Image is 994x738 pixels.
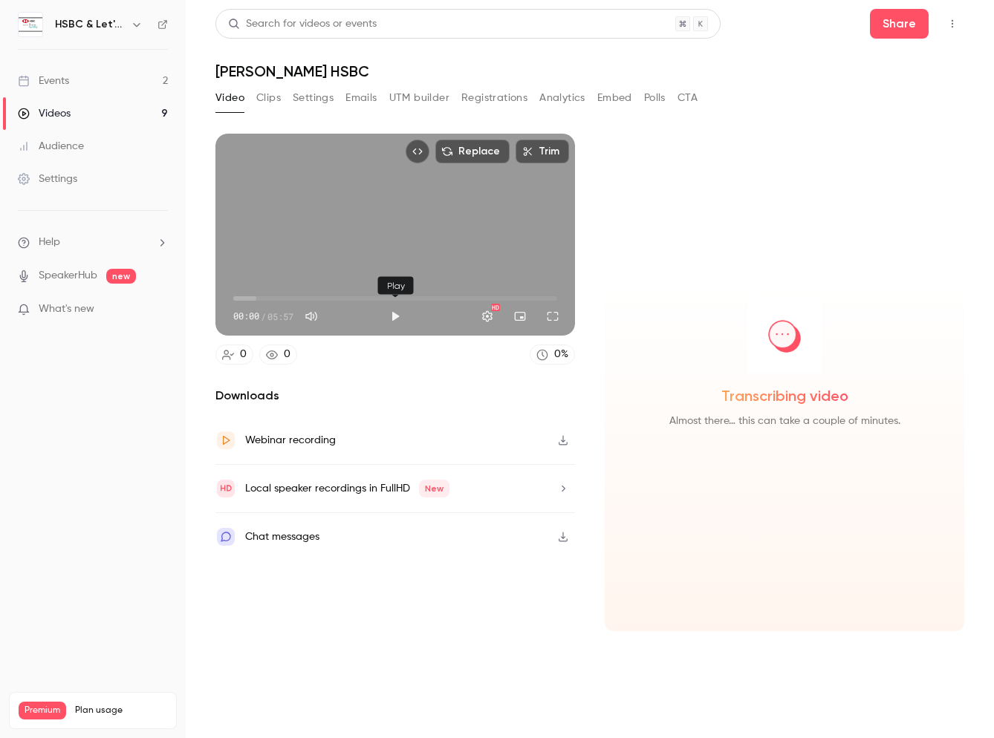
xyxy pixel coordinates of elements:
[461,86,527,110] button: Registrations
[18,74,69,88] div: Events
[39,268,97,284] a: SpeakerHub
[75,705,167,716] span: Plan usage
[678,86,698,110] button: CTA
[215,387,575,405] h2: Downloads
[345,86,377,110] button: Emails
[644,86,666,110] button: Polls
[150,303,168,316] iframe: Noticeable Trigger
[870,9,929,39] button: Share
[435,140,510,163] button: Replace
[516,140,569,163] button: Trim
[215,344,253,365] a: 0
[378,277,414,295] div: Play
[19,13,42,36] img: HSBC & Let's All Talk Fertility
[284,347,290,362] div: 0
[215,86,244,110] button: Video
[669,412,900,430] span: Almost there… this can take a couple of minutes.
[472,301,502,331] button: Settings
[55,17,125,32] h6: HSBC & Let's All Talk Fertility
[530,344,575,365] a: 0%
[380,301,410,331] button: Play
[39,301,94,317] span: What's new
[18,139,84,154] div: Audience
[293,86,334,110] button: Settings
[721,385,848,406] span: Transcribing video
[233,310,293,323] div: 00:00
[491,304,500,311] div: HD
[228,16,377,32] div: Search for videos or events
[941,12,964,36] button: Top Bar Actions
[259,344,297,365] a: 0
[554,347,568,362] div: 0 %
[256,86,281,110] button: Clips
[539,86,585,110] button: Analytics
[215,62,964,80] h1: [PERSON_NAME] HSBC
[18,235,168,250] li: help-dropdown-opener
[419,480,449,497] span: New
[18,106,71,121] div: Videos
[538,301,568,331] button: Full screen
[406,140,429,163] button: Embed video
[18,172,77,186] div: Settings
[296,301,326,331] button: Mute
[597,86,632,110] button: Embed
[19,702,66,719] span: Premium
[245,528,319,546] div: Chat messages
[240,347,247,362] div: 0
[106,269,136,284] span: new
[245,480,449,497] div: Local speaker recordings in FullHD
[389,86,449,110] button: UTM builder
[245,431,336,449] div: Webinar recording
[233,310,259,323] span: 00:00
[505,301,535,331] button: Turn on miniplayer
[261,310,266,323] span: /
[39,235,60,250] span: Help
[267,310,293,323] span: 05:57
